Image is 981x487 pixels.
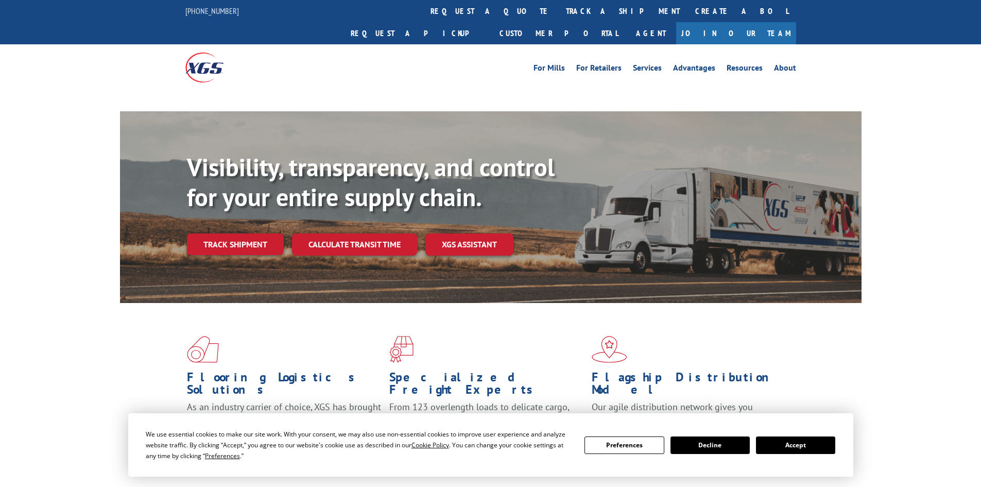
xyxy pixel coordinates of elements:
img: xgs-icon-total-supply-chain-intelligence-red [187,336,219,363]
img: xgs-icon-flagship-distribution-model-red [592,336,627,363]
a: Agent [626,22,676,44]
a: [PHONE_NUMBER] [185,6,239,16]
button: Decline [670,436,750,454]
a: For Mills [533,64,565,75]
a: Request a pickup [343,22,492,44]
p: From 123 overlength loads to delicate cargo, our experienced staff knows the best way to move you... [389,401,584,447]
div: Cookie Consent Prompt [128,413,853,477]
a: For Retailers [576,64,622,75]
button: Accept [756,436,835,454]
a: XGS ASSISTANT [425,233,513,256]
b: Visibility, transparency, and control for your entire supply chain. [187,151,555,213]
div: We use essential cookies to make our site work. With your consent, we may also use non-essential ... [146,429,572,461]
span: Preferences [205,451,240,460]
span: As an industry carrier of choice, XGS has brought innovation and dedication to flooring logistics... [187,401,381,438]
a: Calculate transit time [292,233,417,256]
a: Services [633,64,662,75]
h1: Flooring Logistics Solutions [187,371,382,401]
h1: Flagship Distribution Model [592,371,786,401]
span: Cookie Policy [411,441,449,449]
h1: Specialized Freight Experts [389,371,584,401]
a: Join Our Team [676,22,796,44]
a: Advantages [673,64,715,75]
button: Preferences [584,436,664,454]
a: About [774,64,796,75]
img: xgs-icon-focused-on-flooring-red [389,336,414,363]
a: Customer Portal [492,22,626,44]
a: Track shipment [187,233,284,255]
a: Resources [727,64,763,75]
span: Our agile distribution network gives you nationwide inventory management on demand. [592,401,781,425]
